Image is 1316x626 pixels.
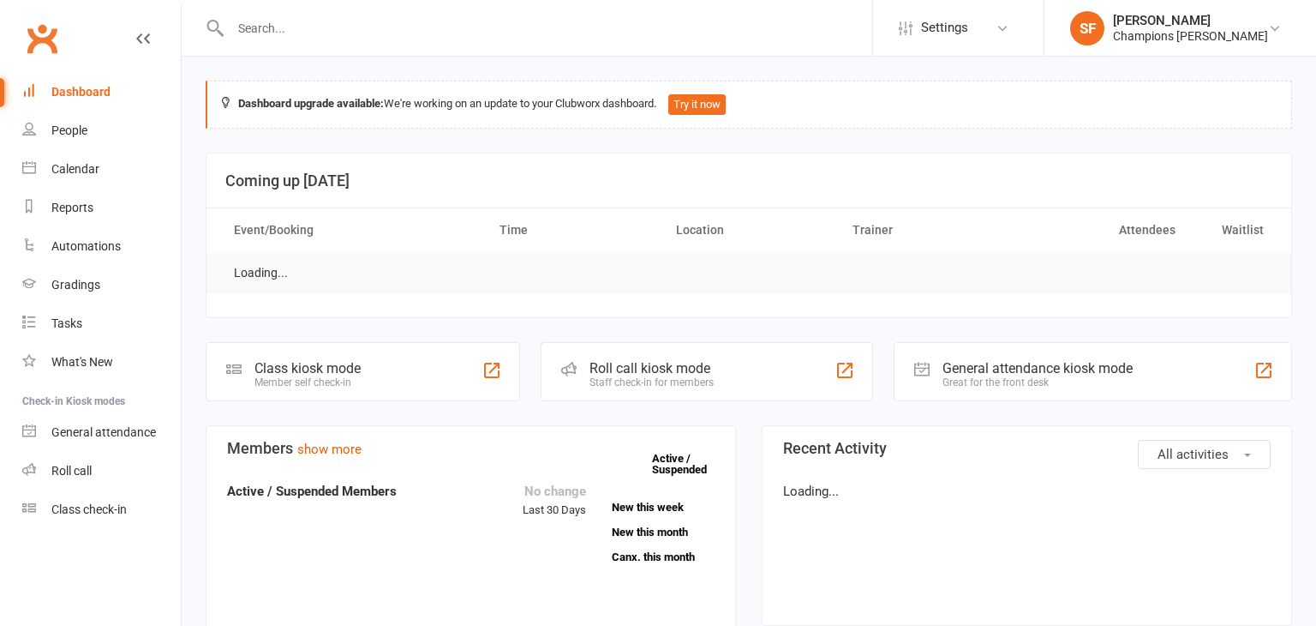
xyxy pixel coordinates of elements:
[238,97,384,110] strong: Dashboard upgrade available:
[218,253,303,293] td: Loading...
[206,81,1292,129] div: We're working on an update to your Clubworx dashboard.
[51,162,99,176] div: Calendar
[22,227,181,266] a: Automations
[22,452,181,491] a: Roll call
[1157,447,1229,462] span: All activities
[51,316,82,330] div: Tasks
[942,360,1133,376] div: General attendance kiosk mode
[227,484,397,499] strong: Active / Suspended Members
[589,360,714,376] div: Roll call kiosk mode
[1014,208,1190,252] th: Attendees
[22,73,181,111] a: Dashboard
[523,481,586,520] div: Last 30 Days
[51,355,113,369] div: What's New
[254,360,361,376] div: Class kiosk mode
[51,464,92,478] div: Roll call
[225,172,1272,190] h3: Coming up [DATE]
[1113,13,1268,28] div: [PERSON_NAME]
[22,413,181,452] a: General attendance kiosk mode
[22,304,181,343] a: Tasks
[21,17,63,60] a: Clubworx
[22,111,181,150] a: People
[783,440,1271,457] h3: Recent Activity
[652,440,727,488] a: Active / Suspended
[612,527,715,538] a: New this month
[1138,440,1271,469] button: All activities
[668,94,726,115] button: Try it now
[612,551,715,563] a: Canx. this month
[22,266,181,304] a: Gradings
[22,150,181,189] a: Calendar
[225,16,872,40] input: Search...
[837,208,1014,252] th: Trainer
[22,189,181,227] a: Reports
[22,491,181,529] a: Class kiosk mode
[254,376,361,388] div: Member self check-in
[484,208,661,252] th: Time
[297,442,362,457] a: show more
[783,481,1271,502] p: Loading...
[612,502,715,513] a: New this week
[1191,208,1279,252] th: Waitlist
[1070,11,1104,45] div: SF
[218,208,484,252] th: Event/Booking
[227,440,715,457] h3: Members
[51,201,93,214] div: Reports
[523,481,586,502] div: No change
[661,208,837,252] th: Location
[22,343,181,382] a: What's New
[51,278,100,292] div: Gradings
[51,123,87,137] div: People
[589,376,714,388] div: Staff check-in for members
[942,376,1133,388] div: Great for the front desk
[51,425,156,439] div: General attendance
[921,9,968,47] span: Settings
[1113,28,1268,44] div: Champions [PERSON_NAME]
[51,503,127,516] div: Class check-in
[51,85,111,99] div: Dashboard
[51,239,121,253] div: Automations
